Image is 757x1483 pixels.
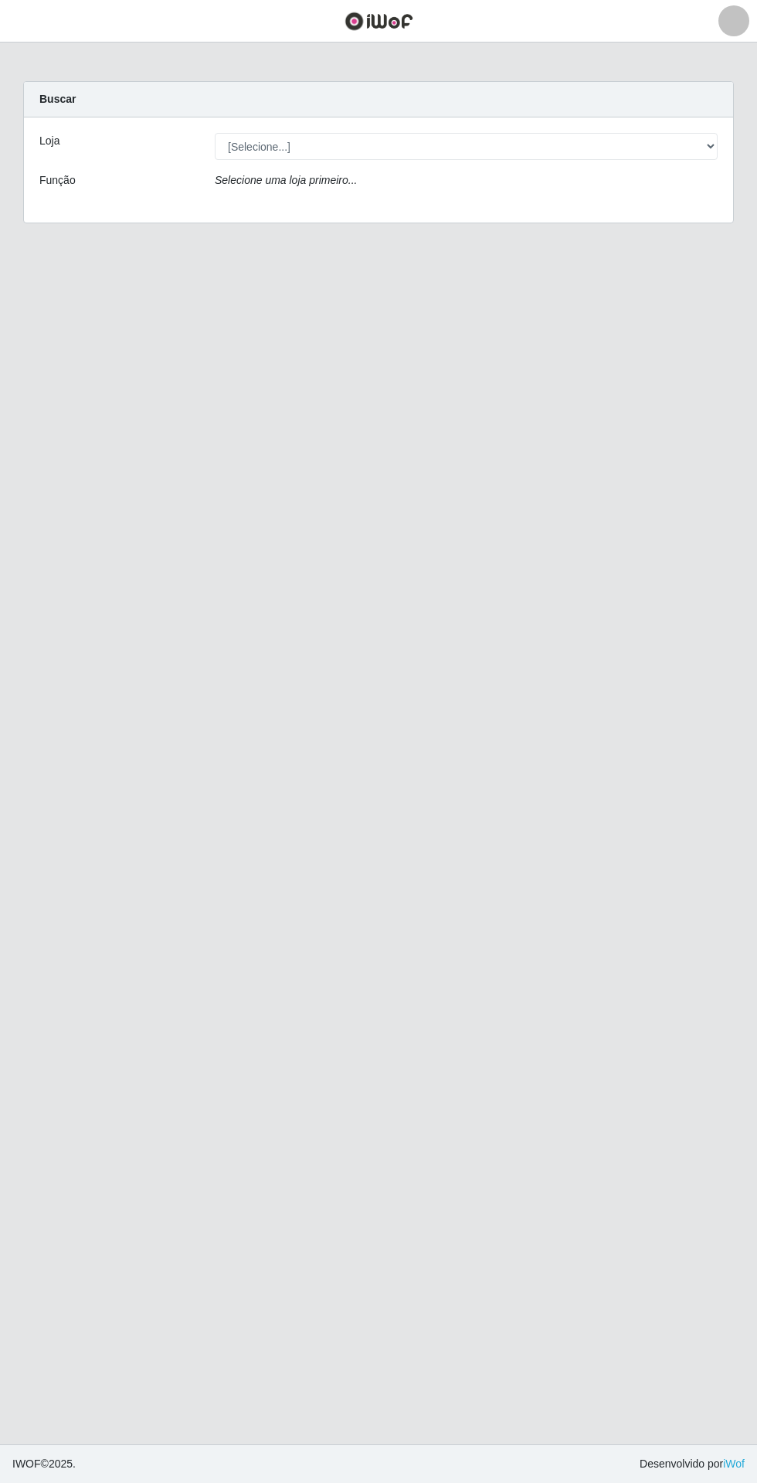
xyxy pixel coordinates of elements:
strong: Buscar [39,93,76,105]
label: Loja [39,133,59,149]
img: CoreUI Logo [345,12,413,31]
span: © 2025 . [12,1456,76,1472]
span: Desenvolvido por [640,1456,745,1472]
i: Selecione uma loja primeiro... [215,174,357,186]
a: iWof [723,1457,745,1470]
label: Função [39,172,76,189]
span: IWOF [12,1457,41,1470]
